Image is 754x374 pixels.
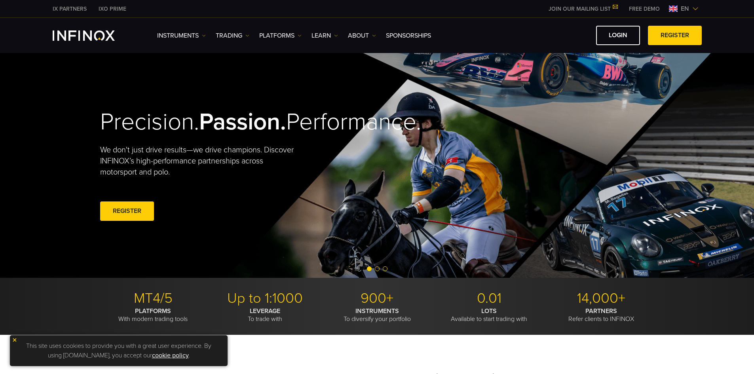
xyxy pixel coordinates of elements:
[216,31,249,40] a: TRADING
[250,307,280,315] strong: LEVERAGE
[100,290,206,307] p: MT4/5
[212,307,318,323] p: To trade with
[348,31,376,40] a: ABOUT
[375,266,380,271] span: Go to slide 2
[386,31,431,40] a: SPONSORSHIPS
[481,307,497,315] strong: LOTS
[135,307,171,315] strong: PLATFORMS
[199,108,286,136] strong: Passion.
[548,307,654,323] p: Refer clients to INFINOX
[311,31,338,40] a: Learn
[436,307,542,323] p: Available to start trading with
[100,307,206,323] p: With modern trading tools
[259,31,302,40] a: PLATFORMS
[157,31,206,40] a: Instruments
[14,339,224,362] p: This site uses cookies to provide you with a great user experience. By using [DOMAIN_NAME], you a...
[648,26,702,45] a: REGISTER
[678,4,692,13] span: en
[355,307,399,315] strong: INSTRUMENTS
[152,351,189,359] a: cookie policy
[436,290,542,307] p: 0.01
[12,337,17,343] img: yellow close icon
[324,307,430,323] p: To diversify your portfolio
[100,108,349,137] h2: Precision. Performance.
[100,201,154,221] a: REGISTER
[47,5,93,13] a: INFINOX
[623,5,666,13] a: INFINOX MENU
[543,6,623,12] a: JOIN OUR MAILING LIST
[585,307,617,315] strong: PARTNERS
[548,290,654,307] p: 14,000+
[212,290,318,307] p: Up to 1:1000
[93,5,132,13] a: INFINOX
[367,266,372,271] span: Go to slide 1
[596,26,640,45] a: LOGIN
[53,30,133,41] a: INFINOX Logo
[383,266,387,271] span: Go to slide 3
[100,144,300,178] p: We don't just drive results—we drive champions. Discover INFINOX’s high-performance partnerships ...
[324,290,430,307] p: 900+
